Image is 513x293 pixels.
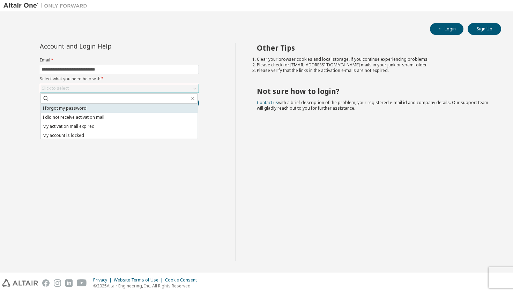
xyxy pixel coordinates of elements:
[257,87,489,96] h2: Not sure how to login?
[430,23,463,35] button: Login
[77,279,87,287] img: youtube.svg
[40,43,167,49] div: Account and Login Help
[65,279,73,287] img: linkedin.svg
[41,104,198,113] li: I forgot my password
[165,277,201,283] div: Cookie Consent
[40,57,199,63] label: Email
[93,277,114,283] div: Privacy
[257,43,489,52] h2: Other Tips
[468,23,501,35] button: Sign Up
[40,84,199,93] div: Click to select
[54,279,61,287] img: instagram.svg
[257,68,489,73] li: Please verify that the links in the activation e-mails are not expired.
[257,57,489,62] li: Clear your browser cookies and local storage, if you continue experiencing problems.
[42,86,69,91] div: Click to select
[3,2,91,9] img: Altair One
[114,277,165,283] div: Website Terms of Use
[42,279,50,287] img: facebook.svg
[93,283,201,289] p: © 2025 Altair Engineering, Inc. All Rights Reserved.
[257,62,489,68] li: Please check for [EMAIL_ADDRESS][DOMAIN_NAME] mails in your junk or spam folder.
[257,100,488,111] span: with a brief description of the problem, your registered e-mail id and company details. Our suppo...
[2,279,38,287] img: altair_logo.svg
[40,76,199,82] label: Select what you need help with
[257,100,278,105] a: Contact us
